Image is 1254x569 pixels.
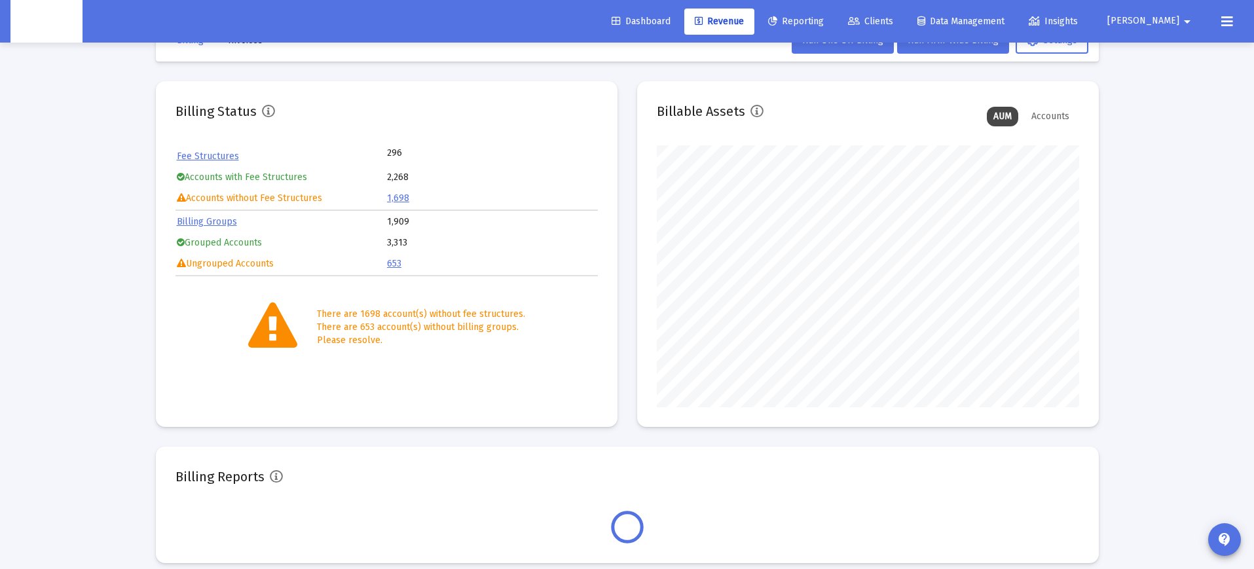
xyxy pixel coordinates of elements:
td: Grouped Accounts [177,233,386,253]
a: Billing Groups [177,216,237,227]
h2: Billing Reports [175,466,265,487]
span: Clients [848,16,893,27]
td: Ungrouped Accounts [177,254,386,274]
img: Dashboard [20,9,73,35]
span: Dashboard [612,16,671,27]
td: 2,268 [387,168,597,187]
div: AUM [987,107,1018,126]
td: Accounts with Fee Structures [177,168,386,187]
a: Fee Structures [177,151,239,162]
span: [PERSON_NAME] [1107,16,1179,27]
a: Reporting [758,9,834,35]
td: 296 [387,147,492,160]
span: Revenue [695,16,744,27]
a: Revenue [684,9,754,35]
span: Settings [1027,35,1077,46]
button: [PERSON_NAME] [1092,8,1211,34]
a: 653 [387,258,401,269]
td: 3,313 [387,233,597,253]
span: Insights [1029,16,1078,27]
mat-icon: contact_support [1217,532,1232,547]
a: Data Management [907,9,1015,35]
a: Insights [1018,9,1088,35]
td: Accounts without Fee Structures [177,189,386,208]
span: Data Management [917,16,1005,27]
mat-icon: arrow_drop_down [1179,9,1195,35]
div: Please resolve. [317,334,525,347]
a: Dashboard [601,9,681,35]
div: There are 653 account(s) without billing groups. [317,321,525,334]
div: There are 1698 account(s) without fee structures. [317,308,525,321]
div: Accounts [1025,107,1076,126]
h2: Billing Status [175,101,257,122]
td: 1,909 [387,212,597,232]
h2: Billable Assets [657,101,745,122]
a: Clients [838,9,904,35]
span: Reporting [768,16,824,27]
a: 1,698 [387,193,409,204]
